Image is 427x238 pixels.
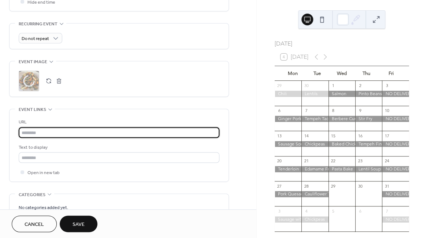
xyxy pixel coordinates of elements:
div: Fri [379,66,403,81]
div: 7 [384,208,390,214]
div: NO DELIVERIES [382,116,409,122]
div: Ginger Pork [275,116,301,122]
div: [DATE] [275,39,409,48]
div: 29 [331,183,336,189]
div: Chickpeas [301,216,328,223]
div: ; [19,71,39,91]
div: 13 [277,133,282,138]
span: Event links [19,106,46,113]
div: 7 [304,108,309,113]
div: Berbere Curry [328,116,355,122]
div: Pasta Bake [328,166,355,172]
span: Cancel [25,221,44,228]
div: NO DELIVERIES [382,216,409,223]
div: 27 [277,183,282,189]
div: 16 [357,133,363,138]
span: No categories added yet. [19,204,68,212]
button: Save [60,216,97,232]
div: Sausage Soup [275,141,301,147]
div: Tempeh Tacos [301,116,328,122]
div: Edamame Fried Rice [301,166,328,172]
div: Pork Quesadillas [275,191,301,197]
div: 29 [277,83,282,89]
div: 4 [304,208,309,214]
div: 30 [304,83,309,89]
div: NO DELIVERIES [382,166,409,172]
div: 6 [277,108,282,113]
div: 6 [357,208,363,214]
div: 3 [277,208,282,214]
div: Chili [275,91,301,97]
div: 9 [357,108,363,113]
div: 15 [331,133,336,138]
div: Cauliflower Tacos [301,191,328,197]
div: 21 [304,158,309,164]
div: Pinto Beans [355,91,382,97]
span: Save [73,221,85,228]
div: Tenderloin [275,166,301,172]
div: NO DELIVERIES [382,91,409,97]
div: NO DELIVERIES [382,191,409,197]
div: 17 [384,133,390,138]
div: 30 [357,183,363,189]
div: Tempeh Fingers [355,141,382,147]
div: URL [19,118,218,126]
div: 1 [331,83,336,89]
div: 22 [331,158,336,164]
div: Baked Chicken [328,141,355,147]
span: Open in new tab [27,169,60,177]
div: Sausage with Winter Veggies [275,216,301,223]
div: NO DELIVERIES [382,141,409,147]
div: 3 [384,83,390,89]
div: 31 [384,183,390,189]
span: Do not repeat [22,35,49,43]
div: Tue [305,66,330,81]
div: 8 [331,108,336,113]
span: Categories [19,191,45,198]
div: Text to display [19,143,218,151]
div: 23 [357,158,363,164]
div: Salmon [328,91,355,97]
div: Wed [330,66,354,81]
div: Lentil Soup [355,166,382,172]
div: 10 [384,108,390,113]
div: 24 [384,158,390,164]
div: Stir Fry [355,116,382,122]
div: 20 [277,158,282,164]
div: Mon [281,66,305,81]
div: 5 [331,208,336,214]
div: 14 [304,133,309,138]
div: 28 [304,183,309,189]
div: Lentils [301,91,328,97]
div: Chickpeas [301,141,328,147]
div: 2 [357,83,363,89]
div: Thu [354,66,379,81]
button: Cancel [12,216,57,232]
span: Recurring event [19,20,57,28]
span: Event image [19,58,47,66]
